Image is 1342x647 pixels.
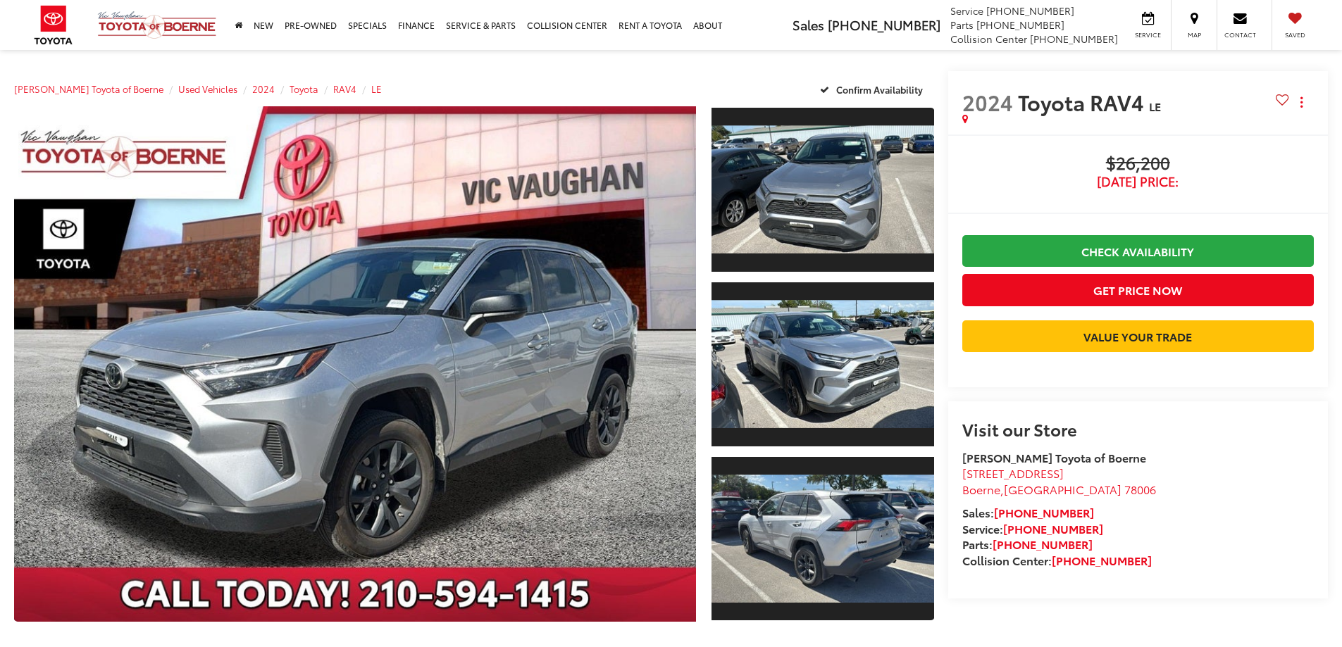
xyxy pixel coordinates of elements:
[1004,481,1122,497] span: [GEOGRAPHIC_DATA]
[950,18,974,32] span: Parts
[1289,89,1314,114] button: Actions
[993,536,1093,552] a: [PHONE_NUMBER]
[986,4,1074,18] span: [PHONE_NUMBER]
[709,475,936,602] img: 2024 Toyota RAV4 LE
[14,106,696,622] a: Expand Photo 0
[1052,552,1152,568] a: [PHONE_NUMBER]
[290,82,318,95] a: Toyota
[962,552,1152,568] strong: Collision Center:
[962,153,1314,175] span: $26,200
[1030,32,1118,46] span: [PHONE_NUMBER]
[14,82,163,95] a: [PERSON_NAME] Toyota of Boerne
[371,82,382,95] a: LE
[1300,96,1303,108] span: dropdown dots
[976,18,1064,32] span: [PHONE_NUMBER]
[962,320,1314,352] a: Value Your Trade
[828,15,940,34] span: [PHONE_NUMBER]
[709,126,936,253] img: 2024 Toyota RAV4 LE
[962,175,1314,189] span: [DATE] Price:
[962,520,1103,536] strong: Service:
[962,274,1314,306] button: Get Price Now
[7,103,702,624] img: 2024 Toyota RAV4 LE
[178,82,237,95] a: Used Vehicles
[333,82,356,95] a: RAV4
[836,83,923,96] span: Confirm Availability
[1149,98,1161,114] span: LE
[962,420,1314,438] h2: Visit our Store
[1179,30,1210,39] span: Map
[950,4,983,18] span: Service
[97,11,217,39] img: Vic Vaughan Toyota of Boerne
[793,15,824,34] span: Sales
[712,456,934,622] a: Expand Photo 3
[962,449,1146,465] strong: [PERSON_NAME] Toyota of Boerne
[709,301,936,428] img: 2024 Toyota RAV4 LE
[962,87,1013,117] span: 2024
[712,106,934,273] a: Expand Photo 1
[962,504,1094,520] strong: Sales:
[1018,87,1149,117] span: Toyota RAV4
[1132,30,1164,39] span: Service
[962,465,1064,481] span: [STREET_ADDRESS]
[1224,30,1256,39] span: Contact
[712,281,934,448] a: Expand Photo 2
[962,481,1000,497] span: Boerne
[812,77,934,101] button: Confirm Availability
[962,465,1156,497] a: [STREET_ADDRESS] Boerne,[GEOGRAPHIC_DATA] 78006
[950,32,1027,46] span: Collision Center
[252,82,275,95] a: 2024
[1279,30,1310,39] span: Saved
[962,481,1156,497] span: ,
[1124,481,1156,497] span: 78006
[962,536,1093,552] strong: Parts:
[962,235,1314,267] a: Check Availability
[994,504,1094,520] a: [PHONE_NUMBER]
[1003,520,1103,536] a: [PHONE_NUMBER]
